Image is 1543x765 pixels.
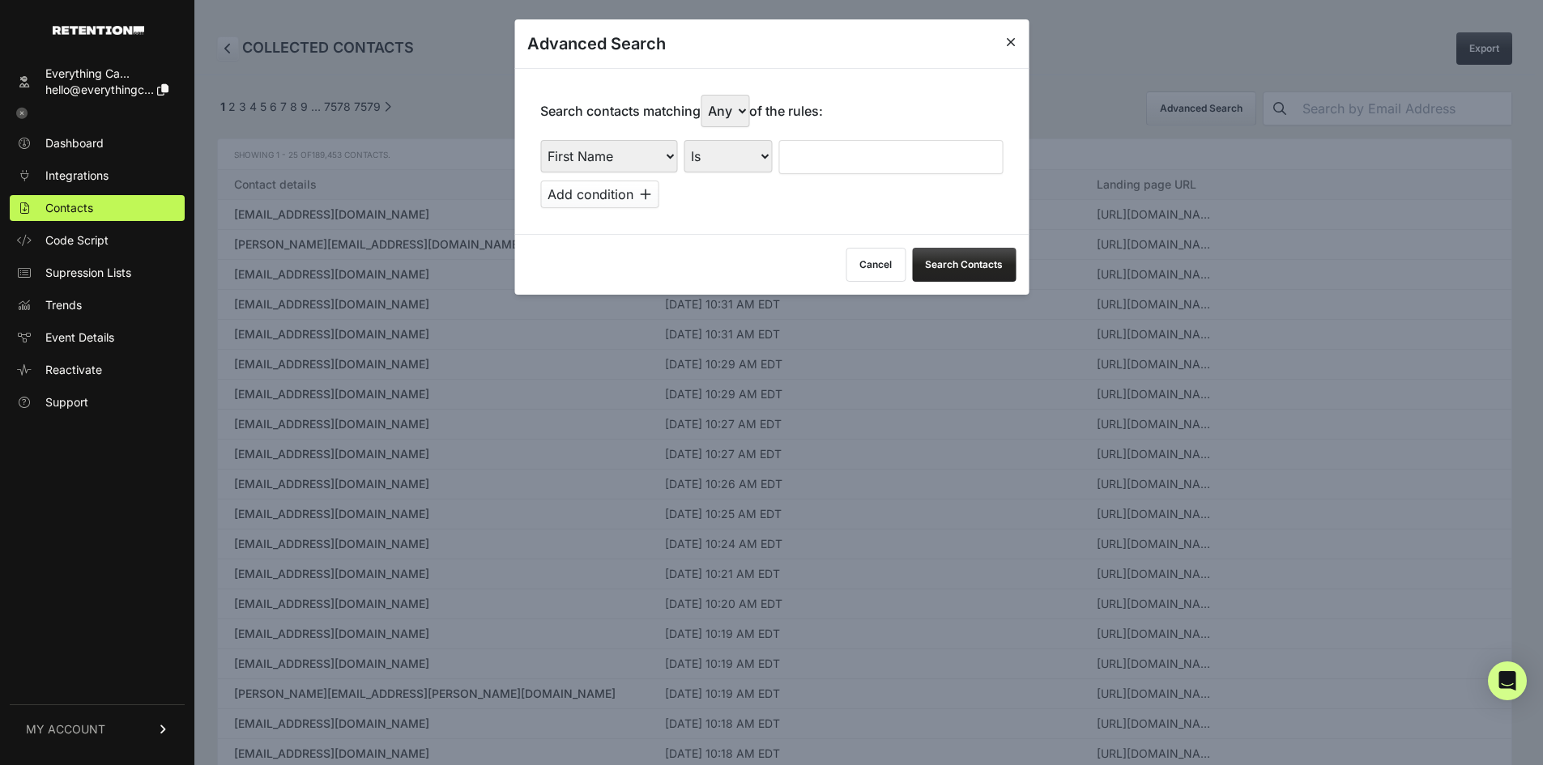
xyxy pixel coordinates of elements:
[540,95,823,127] p: Search contacts matching of the rules:
[45,297,82,313] span: Trends
[45,66,168,82] div: Everything Ca...
[912,248,1016,282] button: Search Contacts
[45,135,104,151] span: Dashboard
[10,195,185,221] a: Contacts
[846,248,906,282] button: Cancel
[45,394,88,410] span: Support
[45,329,114,346] span: Event Details
[10,704,185,754] a: MY ACCOUNT
[45,83,154,96] span: hello@everythingc...
[10,227,185,253] a: Code Script
[1488,661,1527,700] div: Open Intercom Messenger
[10,260,185,286] a: Supression Lists
[26,721,105,737] span: MY ACCOUNT
[45,362,102,378] span: Reactivate
[10,163,185,189] a: Integrations
[527,32,666,55] h3: Advanced Search
[45,168,109,184] span: Integrations
[45,200,93,216] span: Contacts
[540,181,659,208] button: Add condition
[10,389,185,415] a: Support
[10,325,185,351] a: Event Details
[45,232,109,249] span: Code Script
[10,292,185,318] a: Trends
[10,357,185,383] a: Reactivate
[53,26,144,35] img: Retention.com
[45,265,131,281] span: Supression Lists
[10,61,185,103] a: Everything Ca... hello@everythingc...
[10,130,185,156] a: Dashboard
